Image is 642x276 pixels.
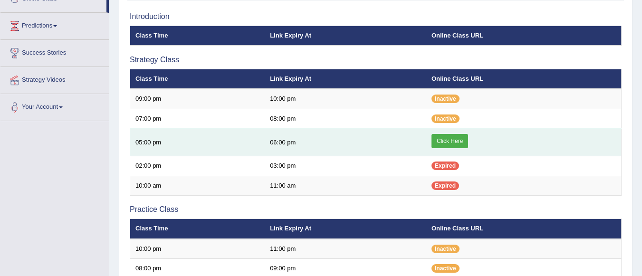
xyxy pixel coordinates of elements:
h3: Introduction [130,12,622,21]
th: Online Class URL [426,69,622,89]
td: 10:00 pm [130,239,265,259]
td: 08:00 pm [265,109,426,129]
td: 02:00 pm [130,156,265,176]
td: 11:00 am [265,176,426,196]
td: 11:00 pm [265,239,426,259]
span: Inactive [431,95,460,103]
td: 10:00 pm [265,89,426,109]
span: Expired [431,162,459,170]
a: Your Account [0,94,109,118]
span: Inactive [431,114,460,123]
a: Strategy Videos [0,67,109,91]
a: Click Here [431,134,468,148]
th: Link Expiry At [265,219,426,239]
span: Inactive [431,245,460,253]
h3: Practice Class [130,205,622,214]
td: 06:00 pm [265,129,426,156]
h3: Strategy Class [130,56,622,64]
a: Predictions [0,13,109,37]
td: 10:00 am [130,176,265,196]
td: 09:00 pm [130,89,265,109]
td: 07:00 pm [130,109,265,129]
span: Inactive [431,264,460,273]
th: Class Time [130,26,265,46]
td: 03:00 pm [265,156,426,176]
span: Expired [431,181,459,190]
th: Online Class URL [426,26,622,46]
th: Link Expiry At [265,26,426,46]
td: 05:00 pm [130,129,265,156]
th: Class Time [130,69,265,89]
a: Success Stories [0,40,109,64]
th: Link Expiry At [265,69,426,89]
th: Class Time [130,219,265,239]
th: Online Class URL [426,219,622,239]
